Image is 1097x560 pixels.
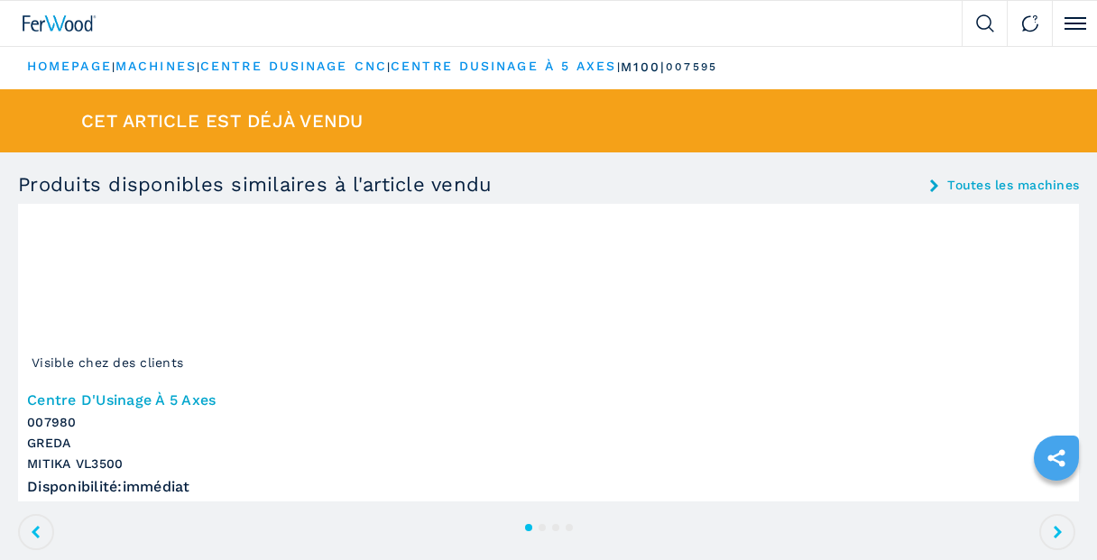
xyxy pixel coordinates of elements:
[621,59,667,77] p: m100 |
[18,204,1080,503] a: Centre D'Usinage À 5 Axes GREDA MITIKA VL3500Visible chez des clientsCentre D'Usinage À 5 Axes007...
[27,352,188,373] span: Visible chez des clients
[387,60,391,73] span: |
[200,59,387,73] a: centre dusinage cnc
[115,59,197,73] a: machines
[112,60,115,73] span: |
[552,524,559,531] button: 3
[391,59,616,73] a: centre dusinage à 5 axes
[197,60,200,73] span: |
[23,15,97,32] img: Ferwood
[525,524,532,531] button: 1
[27,59,112,73] a: HOMEPAGE
[947,179,1079,191] a: Toutes les machines
[976,14,994,32] img: Search
[1021,14,1039,32] img: Contact us
[81,112,364,130] span: Cet article est déjà vendu
[666,60,717,75] p: 007595
[18,175,492,195] h3: Produits disponibles similaires à l'article vendu
[566,524,573,531] button: 4
[27,393,1071,408] h3: Centre D'Usinage À 5 Axes
[617,60,621,73] span: |
[1052,1,1097,46] button: Click to toggle menu
[539,524,546,531] button: 2
[1034,436,1079,481] a: sharethis
[27,479,1071,494] div: Disponibilité : immédiat
[27,412,1071,474] h3: 007980 GREDA MITIKA VL3500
